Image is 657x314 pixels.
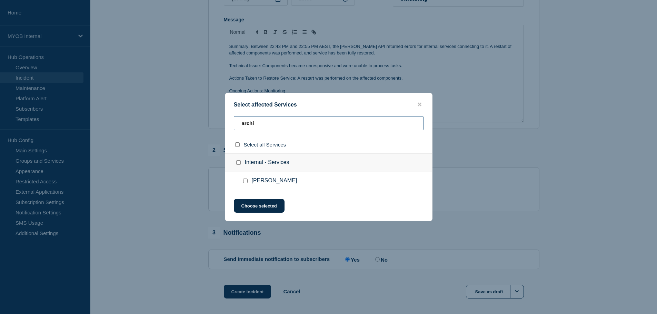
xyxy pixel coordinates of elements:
input: Internal - Services checkbox [236,160,241,165]
button: close button [416,101,424,108]
input: select all checkbox [235,142,240,147]
button: Choose selected [234,199,285,213]
div: Select affected Services [225,101,432,108]
span: [PERSON_NAME] [252,178,297,184]
span: Select all Services [244,142,286,148]
div: Internal - Services [225,153,432,172]
input: Archie checkbox [243,179,248,183]
input: Search [234,116,424,130]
